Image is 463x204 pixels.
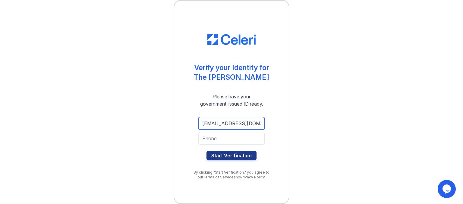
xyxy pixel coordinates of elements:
a: Privacy Policy. [240,175,266,179]
a: Terms of Service [203,175,234,179]
img: CE_Logo_Blue-a8612792a0a2168367f1c8372b55b34899dd931a85d93a1a3d3e32e68fde9ad4.png [207,34,256,45]
button: Start Verification [206,151,257,160]
div: By clicking "Start Verification," you agree to our and [186,170,277,180]
div: Verify your Identity for The [PERSON_NAME] [194,63,269,82]
iframe: chat widget [438,180,457,198]
input: Email [198,117,265,130]
input: Phone [198,132,265,145]
div: Please have your government-issued ID ready. [189,93,274,107]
